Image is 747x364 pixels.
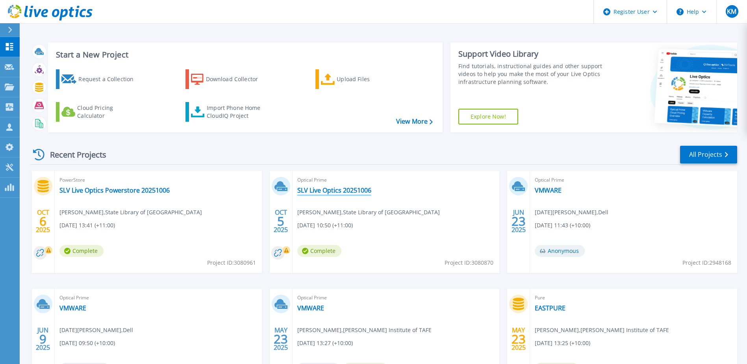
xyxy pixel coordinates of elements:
[337,71,400,87] div: Upload Files
[445,258,493,267] span: Project ID: 3080870
[59,326,133,334] span: [DATE][PERSON_NAME] , Dell
[297,245,341,257] span: Complete
[727,8,736,15] span: KM
[35,207,50,236] div: OCT 2025
[56,102,144,122] a: Cloud Pricing Calculator
[512,218,526,225] span: 23
[39,218,46,225] span: 6
[59,186,170,194] a: SLV Live Optics Powerstore 20251006
[535,245,585,257] span: Anonymous
[535,326,669,334] span: [PERSON_NAME] , [PERSON_NAME] Institute of TAFE
[59,245,104,257] span: Complete
[59,339,115,347] span: [DATE] 09:50 (+10:00)
[56,69,144,89] a: Request a Collection
[59,176,257,184] span: PowerStore
[77,104,140,120] div: Cloud Pricing Calculator
[396,118,433,125] a: View More
[535,176,732,184] span: Optical Prime
[277,218,284,225] span: 5
[297,326,432,334] span: [PERSON_NAME] , [PERSON_NAME] Institute of TAFE
[185,69,273,89] a: Download Collector
[206,71,269,87] div: Download Collector
[78,71,141,87] div: Request a Collection
[535,221,590,230] span: [DATE] 11:43 (+10:00)
[458,49,604,59] div: Support Video Library
[535,304,565,312] a: EASTPURE
[297,304,324,312] a: VMWARE
[273,207,288,236] div: OCT 2025
[511,207,526,236] div: JUN 2025
[35,325,50,353] div: JUN 2025
[56,50,432,59] h3: Start a New Project
[458,109,518,124] a: Explore Now!
[535,186,562,194] a: VMWARE
[458,62,604,86] div: Find tutorials, instructional guides and other support videos to help you make the most of your L...
[39,336,46,342] span: 9
[511,325,526,353] div: MAY 2025
[59,293,257,302] span: Optical Prime
[535,339,590,347] span: [DATE] 13:25 (+10:00)
[297,293,495,302] span: Optical Prime
[682,258,731,267] span: Project ID: 2948168
[59,208,202,217] span: [PERSON_NAME] , State Library of [GEOGRAPHIC_DATA]
[59,221,115,230] span: [DATE] 13:41 (+11:00)
[297,339,353,347] span: [DATE] 13:27 (+10:00)
[30,145,117,164] div: Recent Projects
[297,176,495,184] span: Optical Prime
[297,208,440,217] span: [PERSON_NAME] , State Library of [GEOGRAPHIC_DATA]
[207,104,268,120] div: Import Phone Home CloudIQ Project
[512,336,526,342] span: 23
[535,208,608,217] span: [DATE][PERSON_NAME] , Dell
[315,69,403,89] a: Upload Files
[207,258,256,267] span: Project ID: 3080961
[297,221,353,230] span: [DATE] 10:50 (+11:00)
[535,293,732,302] span: Pure
[297,186,371,194] a: SLV Live Optics 20251006
[59,304,86,312] a: VMWARE
[273,325,288,353] div: MAY 2025
[274,336,288,342] span: 23
[680,146,737,163] a: All Projects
